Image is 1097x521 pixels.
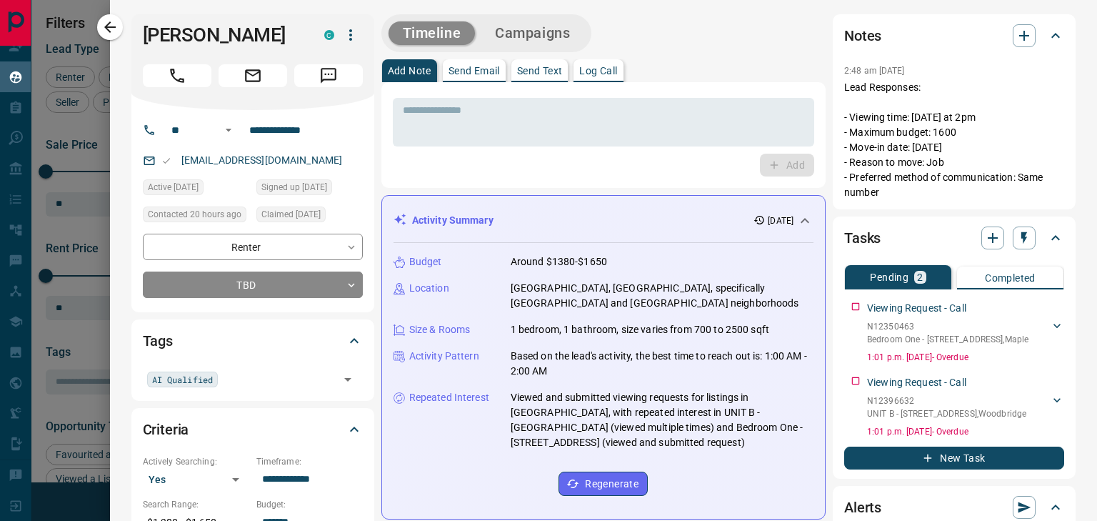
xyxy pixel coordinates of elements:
[261,180,327,194] span: Signed up [DATE]
[409,390,489,405] p: Repeated Interest
[143,24,303,46] h1: [PERSON_NAME]
[917,272,923,282] p: 2
[143,324,363,358] div: Tags
[256,455,363,468] p: Timeframe:
[558,472,648,496] button: Regenerate
[768,214,793,227] p: [DATE]
[511,281,813,311] p: [GEOGRAPHIC_DATA], [GEOGRAPHIC_DATA], specifically [GEOGRAPHIC_DATA] and [GEOGRAPHIC_DATA] neighb...
[220,121,237,139] button: Open
[409,322,471,337] p: Size & Rooms
[844,227,881,249] h2: Tasks
[867,351,1064,364] p: 1:01 p.m. [DATE] - Overdue
[143,207,249,227] div: Mon Sep 15 2025
[511,390,813,450] p: Viewed and submitted viewing requests for listings in [GEOGRAPHIC_DATA], with repeated interest i...
[511,349,813,379] p: Based on the lead's activity, the best time to reach out is: 1:00 AM - 2:00 AM
[143,179,249,199] div: Mon Sep 15 2025
[181,154,343,166] a: [EMAIL_ADDRESS][DOMAIN_NAME]
[867,425,1064,438] p: 1:01 p.m. [DATE] - Overdue
[143,64,211,87] span: Call
[844,66,905,76] p: 2:48 am [DATE]
[412,213,494,228] p: Activity Summary
[143,234,363,260] div: Renter
[867,301,966,316] p: Viewing Request - Call
[388,66,431,76] p: Add Note
[511,254,607,269] p: Around $1380-$1650
[152,372,213,387] span: AI Qualified
[143,455,249,468] p: Actively Searching:
[256,179,363,199] div: Mon Sep 15 2025
[389,21,476,45] button: Timeline
[867,333,1028,346] p: Bedroom One - [STREET_ADDRESS] , Maple
[143,418,189,441] h2: Criteria
[143,329,173,352] h2: Tags
[844,19,1064,53] div: Notes
[870,272,908,282] p: Pending
[148,180,199,194] span: Active [DATE]
[844,447,1064,470] button: New Task
[867,375,966,390] p: Viewing Request - Call
[409,254,442,269] p: Budget
[148,207,241,222] span: Contacted 20 hours ago
[261,207,321,222] span: Claimed [DATE]
[409,349,479,364] p: Activity Pattern
[985,273,1036,283] p: Completed
[844,24,881,47] h2: Notes
[844,496,881,519] h2: Alerts
[256,498,363,511] p: Budget:
[867,395,1026,407] p: N12396632
[867,392,1064,423] div: N12396632UNIT B - [STREET_ADDRESS],Woodbridge
[324,30,334,40] div: condos.ca
[294,64,363,87] span: Message
[394,207,813,234] div: Activity Summary[DATE]
[511,322,769,337] p: 1 bedroom, 1 bathroom, size varies from 700 to 2500 sqft
[867,320,1028,333] p: N12350463
[143,272,363,298] div: TBD
[338,369,358,389] button: Open
[256,207,363,227] div: Mon Sep 15 2025
[143,468,249,491] div: Yes
[449,66,500,76] p: Send Email
[219,64,287,87] span: Email
[481,21,584,45] button: Campaigns
[867,407,1026,420] p: UNIT B - [STREET_ADDRESS] , Woodbridge
[143,498,249,511] p: Search Range:
[409,281,449,296] p: Location
[579,66,617,76] p: Log Call
[844,221,1064,255] div: Tasks
[867,317,1064,349] div: N12350463Bedroom One - [STREET_ADDRESS],Maple
[161,156,171,166] svg: Email Valid
[517,66,563,76] p: Send Text
[844,80,1064,200] p: Lead Responses: - Viewing time: [DATE] at 2pm - Maximum budget: 1600 - Move-in date: [DATE] - Rea...
[143,412,363,447] div: Criteria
